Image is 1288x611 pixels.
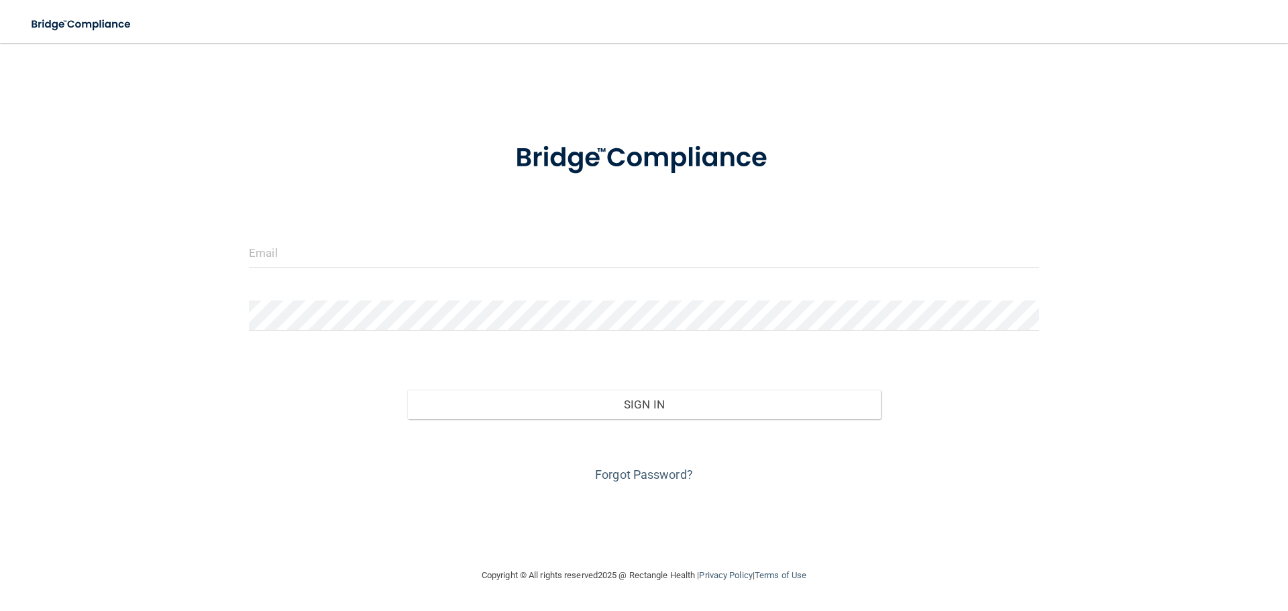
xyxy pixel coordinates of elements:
[407,390,881,419] button: Sign In
[20,11,144,38] img: bridge_compliance_login_screen.278c3ca4.svg
[249,237,1039,268] input: Email
[595,467,693,482] a: Forgot Password?
[488,123,800,193] img: bridge_compliance_login_screen.278c3ca4.svg
[699,570,752,580] a: Privacy Policy
[755,570,806,580] a: Terms of Use
[399,554,889,597] div: Copyright © All rights reserved 2025 @ Rectangle Health | |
